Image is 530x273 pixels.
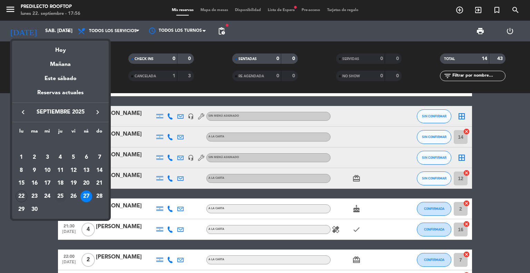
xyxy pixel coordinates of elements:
[80,164,93,177] td: 13 de septiembre de 2025
[15,164,28,177] td: 8 de septiembre de 2025
[16,191,27,202] div: 22
[68,177,79,189] div: 19
[28,127,41,138] th: martes
[17,108,29,117] button: keyboard_arrow_left
[54,190,67,203] td: 25 de septiembre de 2025
[80,152,92,163] div: 6
[93,164,106,177] td: 14 de septiembre de 2025
[16,152,27,163] div: 1
[67,151,80,164] td: 5 de septiembre de 2025
[15,151,28,164] td: 1 de septiembre de 2025
[80,191,92,202] div: 27
[41,191,53,202] div: 24
[91,108,104,117] button: keyboard_arrow_right
[67,164,80,177] td: 12 de septiembre de 2025
[68,165,79,176] div: 12
[55,191,66,202] div: 25
[80,127,93,138] th: sábado
[80,177,93,190] td: 20 de septiembre de 2025
[29,191,40,202] div: 23
[80,190,93,203] td: 27 de septiembre de 2025
[28,164,41,177] td: 9 de septiembre de 2025
[29,177,40,189] div: 16
[12,88,109,103] div: Reservas actuales
[41,190,54,203] td: 24 de septiembre de 2025
[54,127,67,138] th: jueves
[67,177,80,190] td: 19 de septiembre de 2025
[29,108,91,117] span: septiembre 2025
[16,177,27,189] div: 15
[28,203,41,216] td: 30 de septiembre de 2025
[94,165,105,176] div: 14
[41,177,54,190] td: 17 de septiembre de 2025
[54,177,67,190] td: 18 de septiembre de 2025
[94,108,102,116] i: keyboard_arrow_right
[94,152,105,163] div: 7
[54,151,67,164] td: 4 de septiembre de 2025
[93,151,106,164] td: 7 de septiembre de 2025
[94,177,105,189] div: 21
[68,152,79,163] div: 5
[55,165,66,176] div: 11
[80,177,92,189] div: 20
[15,190,28,203] td: 22 de septiembre de 2025
[67,127,80,138] th: viernes
[29,204,40,215] div: 30
[55,177,66,189] div: 18
[93,177,106,190] td: 21 de septiembre de 2025
[41,151,54,164] td: 3 de septiembre de 2025
[41,152,53,163] div: 3
[28,190,41,203] td: 23 de septiembre de 2025
[29,152,40,163] div: 2
[41,177,53,189] div: 17
[28,177,41,190] td: 16 de septiembre de 2025
[94,191,105,202] div: 28
[15,138,106,151] td: SEP.
[80,165,92,176] div: 13
[68,191,79,202] div: 26
[16,204,27,215] div: 29
[67,190,80,203] td: 26 de septiembre de 2025
[12,55,109,69] div: Mañana
[16,165,27,176] div: 8
[15,203,28,216] td: 29 de septiembre de 2025
[55,152,66,163] div: 4
[41,165,53,176] div: 10
[93,127,106,138] th: domingo
[12,41,109,55] div: Hoy
[41,127,54,138] th: miércoles
[15,177,28,190] td: 15 de septiembre de 2025
[41,164,54,177] td: 10 de septiembre de 2025
[29,165,40,176] div: 9
[80,151,93,164] td: 6 de septiembre de 2025
[93,190,106,203] td: 28 de septiembre de 2025
[19,108,27,116] i: keyboard_arrow_left
[28,151,41,164] td: 2 de septiembre de 2025
[12,69,109,88] div: Este sábado
[54,164,67,177] td: 11 de septiembre de 2025
[15,127,28,138] th: lunes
